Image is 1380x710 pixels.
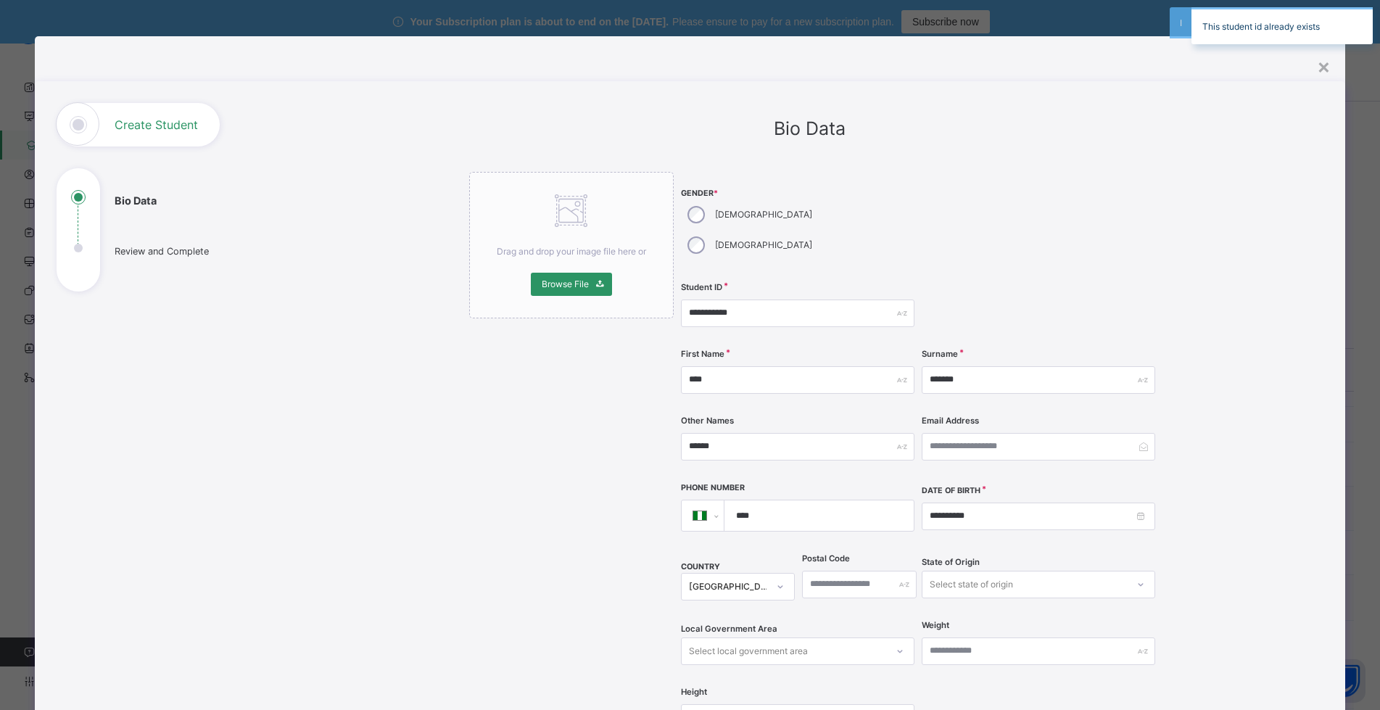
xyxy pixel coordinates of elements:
label: Phone Number [681,482,745,494]
span: Drag and drop your image file here or [497,246,646,257]
div: This student id already exists [1191,7,1373,44]
label: Date of Birth [922,485,980,497]
label: [DEMOGRAPHIC_DATA] [715,208,812,221]
h1: Create Student [115,119,198,131]
label: Weight [922,619,949,632]
span: Bio Data [774,117,846,139]
label: Height [681,686,707,698]
div: Drag and drop your image file here orBrowse File [469,172,674,318]
label: Email Address [922,415,979,427]
div: [GEOGRAPHIC_DATA] [689,580,769,593]
span: Browse File [542,278,589,291]
label: Student ID [681,281,722,294]
div: Select local government area [689,637,808,665]
div: × [1317,51,1331,81]
label: First Name [681,348,724,360]
span: COUNTRY [681,562,720,571]
label: Other Names [681,415,734,427]
div: Select state of origin [930,571,1013,598]
label: Surname [922,348,958,360]
span: State of Origin [922,556,980,569]
span: Local Government Area [681,623,777,635]
label: [DEMOGRAPHIC_DATA] [715,239,812,252]
span: Gender [681,188,914,199]
label: Postal Code [802,553,850,565]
